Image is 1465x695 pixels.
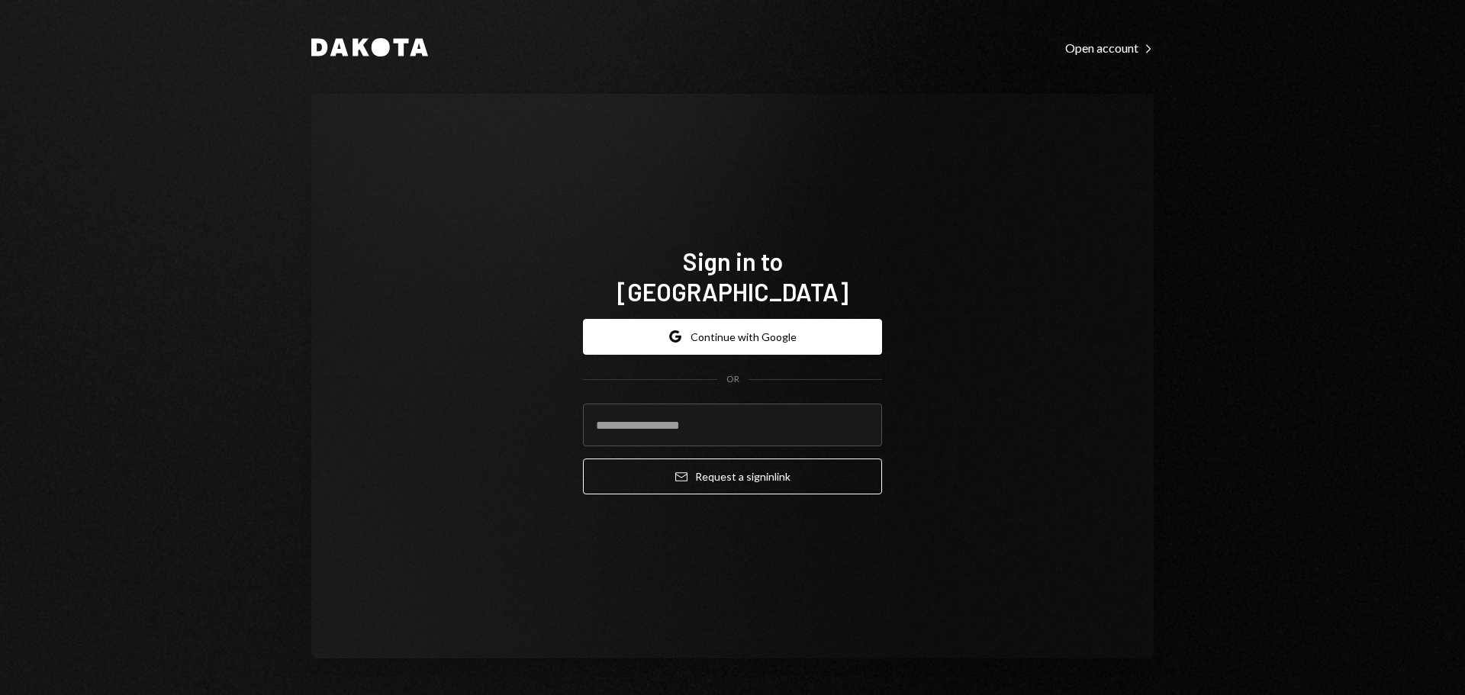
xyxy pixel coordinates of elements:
a: Open account [1065,39,1154,56]
div: OR [726,373,739,386]
h1: Sign in to [GEOGRAPHIC_DATA] [583,246,882,307]
button: Request a signinlink [583,459,882,494]
button: Continue with Google [583,319,882,355]
div: Open account [1065,40,1154,56]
